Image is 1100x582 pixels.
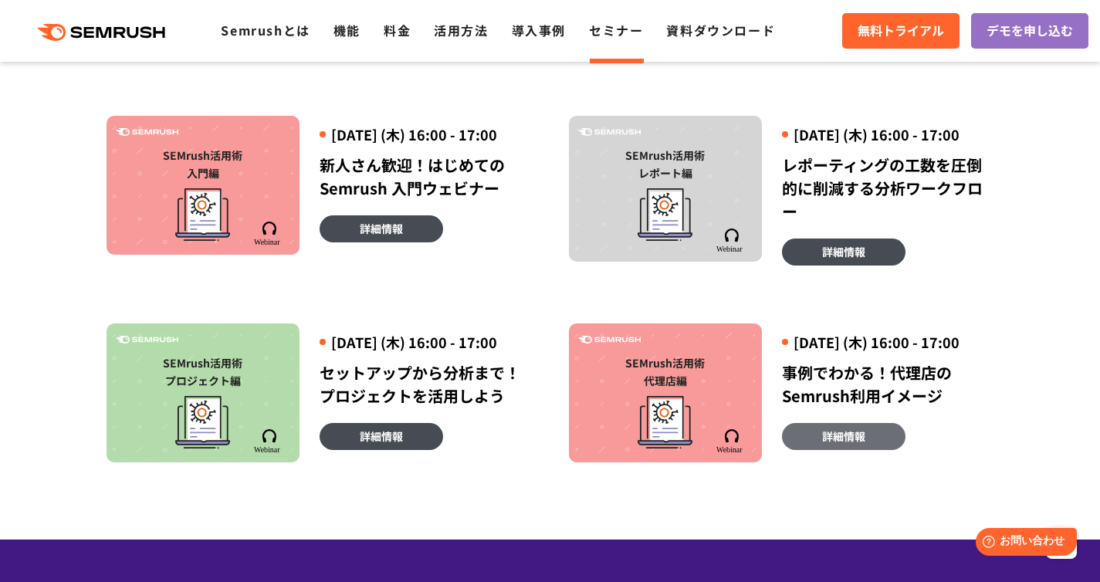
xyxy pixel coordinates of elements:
[360,428,403,445] span: 詳細情報
[577,354,754,390] div: SEMrush活用術 代理店編
[782,154,994,223] div: レポーティングの工数を圧倒的に削減する分析ワークフロー
[578,128,641,137] img: Semrush
[320,215,443,242] a: 詳細情報
[858,21,944,41] span: 無料トライアル
[512,21,566,39] a: 導入事例
[589,21,643,39] a: セミナー
[782,423,905,450] a: 詳細情報
[716,429,747,453] img: Semrush
[384,21,411,39] a: 料金
[114,147,292,182] div: SEMrush活用術 入門編
[987,21,1073,41] span: デモを申し込む
[963,522,1083,565] iframe: Help widget launcher
[782,239,905,266] a: 詳細情報
[320,361,532,408] div: セットアップから分析まで！プロジェクトを活用しよう
[253,429,285,453] img: Semrush
[116,336,178,344] img: Semrush
[578,336,641,344] img: Semrush
[320,154,532,200] div: 新人さん歓迎！はじめてのSemrush 入門ウェビナー
[842,13,960,49] a: 無料トライアル
[320,333,532,352] div: [DATE] (木) 16:00 - 17:00
[782,125,994,144] div: [DATE] (木) 16:00 - 17:00
[782,361,994,408] div: 事例でわかる！代理店のSemrush利用イメージ
[320,125,532,144] div: [DATE] (木) 16:00 - 17:00
[666,21,775,39] a: 資料ダウンロード
[360,220,403,237] span: 詳細情報
[253,222,285,245] img: Semrush
[333,21,360,39] a: 機能
[434,21,488,39] a: 活用方法
[716,228,747,252] img: Semrush
[577,147,754,182] div: SEMrush活用術 レポート編
[116,128,178,137] img: Semrush
[114,354,292,390] div: SEMrush活用術 プロジェクト編
[971,13,1088,49] a: デモを申し込む
[782,333,994,352] div: [DATE] (木) 16:00 - 17:00
[822,243,865,260] span: 詳細情報
[320,423,443,450] a: 詳細情報
[221,21,310,39] a: Semrushとは
[822,428,865,445] span: 詳細情報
